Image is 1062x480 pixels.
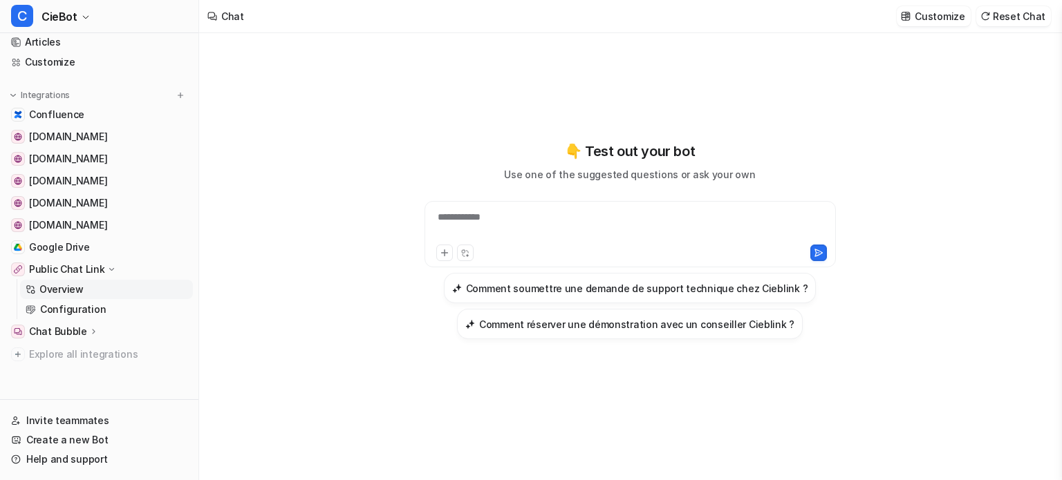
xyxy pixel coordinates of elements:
[14,133,22,141] img: cienapps.com
[29,343,187,365] span: Explore all integrations
[901,11,911,21] img: customize
[565,141,695,162] p: 👇 Test out your bot
[457,309,803,339] button: Comment réserver une démonstration avec un conseiller Cieblink ?Comment réserver une démonstratio...
[14,221,22,229] img: software.ciemetric.com
[14,155,22,163] img: cieblink.com
[29,108,84,122] span: Confluence
[29,196,107,210] span: [DOMAIN_NAME]
[41,7,77,26] span: CieBot
[14,327,22,336] img: Chat Bubble
[221,9,244,23] div: Chat
[176,90,185,100] img: menu_add.svg
[11,347,25,361] img: explore all integrations
[29,174,107,188] span: [DOMAIN_NAME]
[6,32,193,52] a: Articles
[6,149,193,169] a: cieblink.com[DOMAIN_NAME]
[976,6,1051,26] button: Reset Chat
[8,90,18,100] img: expand menu
[6,450,193,469] a: Help and support
[39,282,84,296] p: Overview
[20,300,193,319] a: Configuration
[6,127,193,146] a: cienapps.com[DOMAIN_NAME]
[980,11,990,21] img: reset
[14,111,22,119] img: Confluence
[6,171,193,191] a: app.cieblink.com[DOMAIN_NAME]
[14,199,22,207] img: ciemetric.com
[40,303,106,316] p: Configuration
[6,238,193,257] a: Google DriveGoogle Drive
[6,345,193,364] a: Explore all integrations
[6,411,193,430] a: Invite teammates
[14,177,22,185] img: app.cieblink.com
[465,319,475,329] img: Comment réserver une démonstration avec un conseiller Cieblink ?
[14,243,22,251] img: Google Drive
[29,152,107,166] span: [DOMAIN_NAME]
[6,430,193,450] a: Create a new Bot
[6,52,193,72] a: Customize
[479,317,794,332] h3: Comment réserver une démonstration avec un conseiller Cieblink ?
[11,5,33,27] span: C
[14,265,22,273] img: Public Chat Link
[915,9,965,23] p: Customize
[29,218,107,232] span: [DOMAIN_NAME]
[20,280,193,299] a: Overview
[897,6,970,26] button: Customize
[29,240,90,254] span: Google Drive
[466,281,808,296] h3: Comment soumettre une demande de support technique chez Cieblink ?
[29,130,107,144] span: [DOMAIN_NAME]
[6,193,193,213] a: ciemetric.com[DOMAIN_NAME]
[6,215,193,235] a: software.ciemetric.com[DOMAIN_NAME]
[6,88,74,102] button: Integrations
[29,262,105,276] p: Public Chat Link
[452,283,462,294] img: Comment soumettre une demande de support technique chez Cieblink ?
[504,167,755,182] p: Use one of the suggested questions or ask your own
[21,90,70,101] p: Integrations
[29,325,87,338] p: Chat Bubble
[444,273,817,303] button: Comment soumettre une demande de support technique chez Cieblink ?Comment soumettre une demande d...
[6,105,193,124] a: ConfluenceConfluence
